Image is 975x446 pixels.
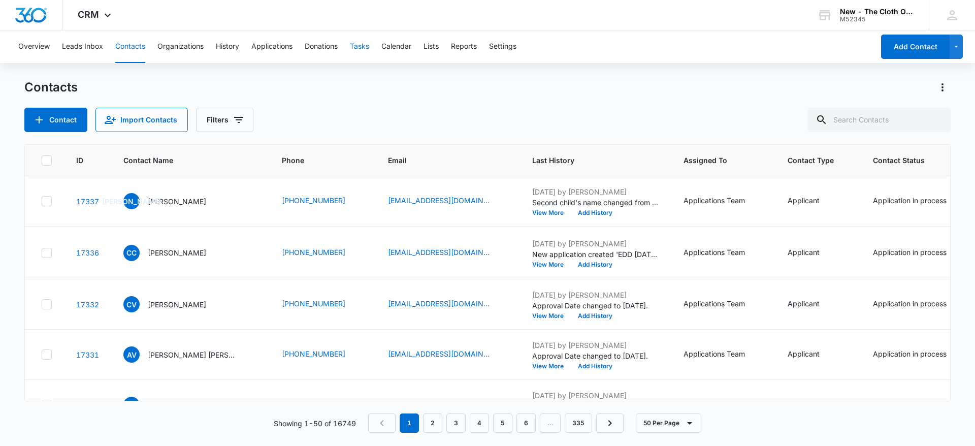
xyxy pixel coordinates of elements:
button: Add History [571,210,620,216]
p: [PERSON_NAME] [148,299,206,310]
button: Add Contact [881,35,950,59]
div: Contact Status - Application in process - Select to Edit Field [873,247,965,259]
span: Last History [532,155,644,166]
div: Contact Name - Jarlissa Arias - Select to Edit Field [123,193,224,209]
a: Navigate to contact details page for Christie Connor [76,248,99,257]
div: Assigned To - Applications Team - Select to Edit Field [684,298,763,310]
div: Applications Team [684,348,745,359]
p: Showing 1-50 of 16749 [274,418,356,429]
a: [EMAIL_ADDRESS][DOMAIN_NAME] [388,247,490,258]
p: [DATE] by [PERSON_NAME] [532,340,659,351]
div: Applicant [788,195,820,206]
div: Contact Status - Application in process - Select to Edit Field [873,348,965,361]
a: [EMAIL_ADDRESS][DOMAIN_NAME] [388,399,490,409]
button: Leads Inbox [62,30,103,63]
div: Assigned To - Applications Team - Select to Edit Field [684,399,763,411]
span: MB [123,397,140,413]
div: Assigned To - Applications Team - Select to Edit Field [684,195,763,207]
div: account id [840,16,914,23]
p: [DATE] by [PERSON_NAME] [532,186,659,197]
span: Phone [282,155,349,166]
span: Email [388,155,493,166]
div: Contact Type - Applicant - Select to Edit Field [788,298,838,310]
div: Email - verojohson9251@gmail.com - Select to Edit Field [388,247,508,259]
div: Assigned To - Applications Team - Select to Edit Field [684,247,763,259]
div: Applicant [788,399,820,409]
div: Contact Name - Cecilia Vera - Select to Edit Field [123,296,224,312]
p: [PERSON_NAME] [148,196,206,207]
button: Settings [489,30,516,63]
div: Contact Type - Applicant - Select to Edit Field [788,348,838,361]
div: Contact Type - Applicant - Select to Edit Field [788,247,838,259]
a: Navigate to contact details page for Cecilia Vera [76,300,99,309]
span: Contact Type [788,155,834,166]
button: Actions [934,79,951,95]
a: Page 4 [470,413,489,433]
button: Tasks [350,30,369,63]
span: CRM [78,9,99,20]
div: Applicant [788,348,820,359]
div: Email - jarylope98@gmail.com - Select to Edit Field [388,195,508,207]
span: [PERSON_NAME] [123,193,140,209]
div: Phone - (832) 631-7967 - Select to Edit Field [282,399,364,411]
div: Email - cmv036@gmail.com - Select to Edit Field [388,298,508,310]
div: Applicant [788,247,820,258]
div: account name [840,8,914,16]
a: Page 3 [446,413,466,433]
div: Application in process [873,247,947,258]
div: Phone - (919) 691-6290 - Select to Edit Field [282,195,364,207]
button: Contacts [115,30,145,63]
p: [DATE] by [PERSON_NAME] [532,238,659,249]
div: Email - melinabaxter9911@icloud.com - Select to Edit Field [388,399,508,411]
a: Page 5 [493,413,512,433]
div: Email - angieyadiel04@gmail.com - Select to Edit Field [388,348,508,361]
div: Assigned To - Applications Team - Select to Edit Field [684,348,763,361]
p: [PERSON_NAME] [148,400,206,410]
button: View More [532,210,571,216]
a: Page 335 [565,413,592,433]
p: Approval Date changed to [DATE]. [532,300,659,311]
div: Application in process [873,348,947,359]
div: Application in process [873,195,947,206]
div: Contact Status - Application in process - Select to Edit Field [873,298,965,310]
div: Contact Status - Application in process - Select to Edit Field [873,399,965,411]
p: [DATE] by [PERSON_NAME] [532,390,659,401]
a: Navigate to contact details page for Melina Baxter [76,401,99,409]
p: [PERSON_NAME] [148,247,206,258]
div: Phone - (617) 637-2552 - Select to Edit Field [282,247,364,259]
div: Phone - (919) 501-1214 - Select to Edit Field [282,348,364,361]
a: Page 2 [423,413,442,433]
div: Applications Team [684,399,745,409]
a: [PHONE_NUMBER] [282,399,345,409]
a: [PHONE_NUMBER] [282,348,345,359]
div: Contact Name - Angie Vanessa Salgado Amador - Select to Edit Field [123,346,257,363]
button: View More [532,313,571,319]
a: [PHONE_NUMBER] [282,247,345,258]
div: Contact Name - Christie Connor - Select to Edit Field [123,245,224,261]
a: Page 6 [516,413,536,433]
button: View More [532,262,571,268]
button: Lists [424,30,439,63]
a: [PHONE_NUMBER] [282,195,345,206]
div: Phone - (832) 294-7711 - Select to Edit Field [282,298,364,310]
span: Assigned To [684,155,749,166]
button: Add Contact [24,108,87,132]
span: Contact Status [873,155,950,166]
button: Donations [305,30,338,63]
span: ID [76,155,84,166]
button: 50 Per Page [636,413,701,433]
div: Applications Team [684,247,745,258]
p: [DATE] by [PERSON_NAME] [532,290,659,300]
a: Next Page [596,413,624,433]
div: Contact Status - Application in process - Select to Edit Field [873,195,965,207]
button: Reports [451,30,477,63]
button: Calendar [381,30,411,63]
a: [EMAIL_ADDRESS][DOMAIN_NAME] [388,348,490,359]
div: Applications Team [684,195,745,206]
a: Navigate to contact details page for Jarlissa Arias [76,197,99,206]
div: Applications Team [684,298,745,309]
button: Add History [571,313,620,319]
h1: Contacts [24,80,78,95]
button: Filters [196,108,253,132]
p: Approval Date changed to [DATE]. [532,351,659,361]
